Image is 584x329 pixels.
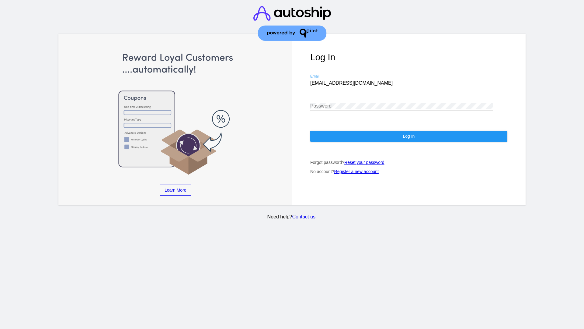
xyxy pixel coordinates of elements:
[310,131,507,142] button: Log In
[310,160,507,165] p: Forgot password?
[403,134,415,139] span: Log In
[160,185,191,196] a: Learn More
[310,52,507,62] h1: Log In
[165,188,186,193] span: Learn More
[334,169,379,174] a: Register a new account
[292,214,317,219] a: Contact us!
[310,169,507,174] p: No account?
[344,160,384,165] a: Reset your password
[77,52,274,175] img: Apply Coupons Automatically to Scheduled Orders with QPilot
[310,80,493,86] input: Email
[57,214,527,220] p: Need help?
